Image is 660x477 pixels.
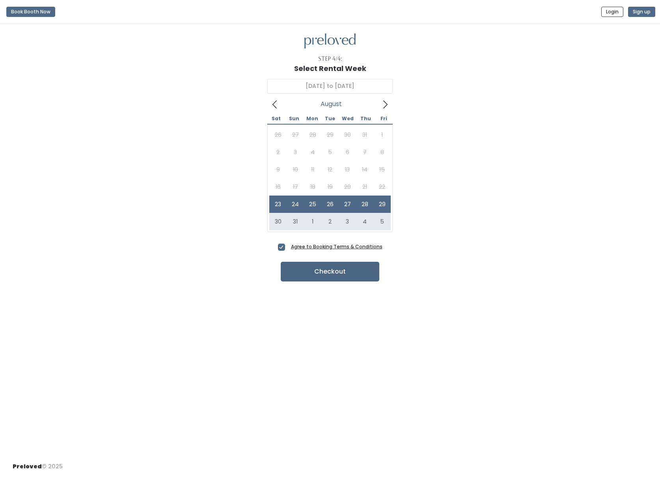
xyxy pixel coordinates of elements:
div: © 2025 [13,456,63,471]
button: Sign up [628,7,655,17]
span: Sat [267,116,285,121]
h1: Select Rental Week [294,65,366,73]
span: Thu [357,116,375,121]
span: September 4, 2025 [356,213,373,230]
input: Select week [267,79,393,94]
span: August 29, 2025 [373,196,391,213]
a: Agree to Booking Terms & Conditions [291,243,382,250]
button: Login [601,7,623,17]
span: September 2, 2025 [321,213,339,230]
span: Mon [303,116,321,121]
span: August 30, 2025 [269,213,287,230]
span: Sun [285,116,303,121]
button: Book Booth Now [6,7,55,17]
span: August 31, 2025 [287,213,304,230]
span: August 27, 2025 [339,196,356,213]
span: August 28, 2025 [356,196,373,213]
span: September 1, 2025 [304,213,321,230]
span: August 26, 2025 [321,196,339,213]
span: September 3, 2025 [339,213,356,230]
span: Tue [321,116,339,121]
span: August [321,102,342,106]
span: August 25, 2025 [304,196,321,213]
span: August 24, 2025 [287,196,304,213]
span: August 23, 2025 [269,196,287,213]
span: September 5, 2025 [373,213,391,230]
span: Preloved [13,462,42,470]
span: Fri [375,116,393,121]
a: Book Booth Now [6,3,55,20]
div: Step 4/4: [318,55,342,63]
span: Wed [339,116,357,121]
img: preloved logo [304,34,356,49]
button: Checkout [281,262,379,281]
